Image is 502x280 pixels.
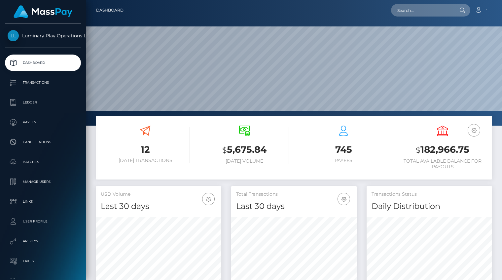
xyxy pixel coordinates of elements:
[8,117,78,127] p: Payees
[236,201,352,212] h4: Last 30 days
[8,197,78,207] p: Links
[101,158,190,163] h6: [DATE] Transactions
[8,30,19,41] img: Luminary Play Operations Limited
[101,201,216,212] h4: Last 30 days
[5,94,81,111] a: Ledger
[5,33,81,39] span: Luminary Play Operations Limited
[372,191,487,198] h5: Transactions Status
[101,143,190,156] h3: 12
[5,233,81,250] a: API Keys
[299,143,388,156] h3: 745
[200,158,289,164] h6: [DATE] Volume
[5,174,81,190] a: Manage Users
[222,145,227,155] small: $
[416,145,420,155] small: $
[8,217,78,226] p: User Profile
[8,137,78,147] p: Cancellations
[96,3,124,17] a: Dashboard
[398,143,487,157] h3: 182,966.75
[8,78,78,88] p: Transactions
[5,154,81,170] a: Batches
[5,253,81,269] a: Taxes
[8,236,78,246] p: API Keys
[391,4,453,17] input: Search...
[398,158,487,170] h6: Total Available Balance for Payouts
[5,114,81,131] a: Payees
[101,191,216,198] h5: USD Volume
[5,55,81,71] a: Dashboard
[200,143,289,157] h3: 5,675.84
[8,177,78,187] p: Manage Users
[5,213,81,230] a: User Profile
[8,157,78,167] p: Batches
[14,5,72,18] img: MassPay Logo
[372,201,487,212] h4: Daily Distribution
[5,74,81,91] a: Transactions
[299,158,388,163] h6: Payees
[5,134,81,150] a: Cancellations
[5,193,81,210] a: Links
[8,58,78,68] p: Dashboard
[8,256,78,266] p: Taxes
[8,98,78,107] p: Ledger
[236,191,352,198] h5: Total Transactions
